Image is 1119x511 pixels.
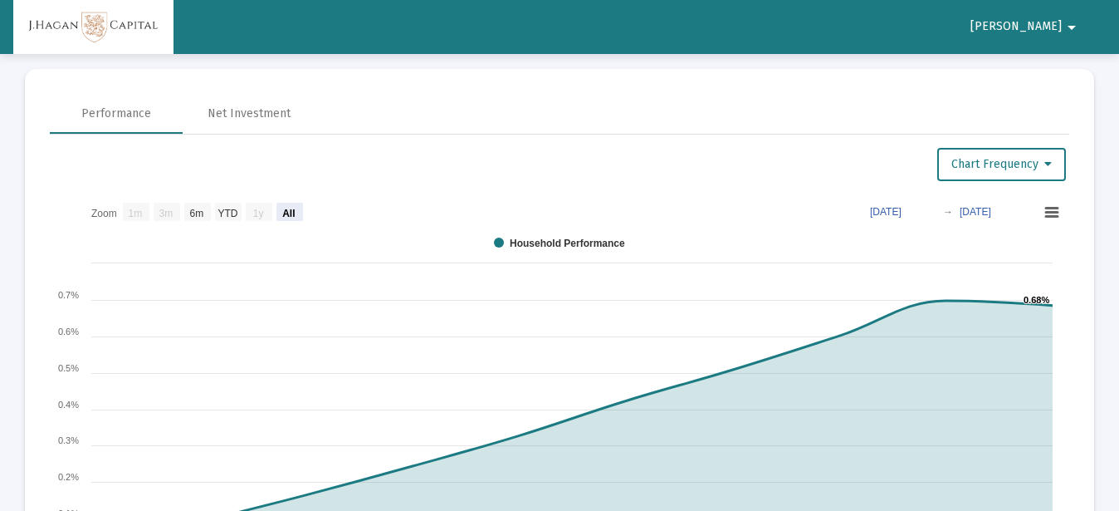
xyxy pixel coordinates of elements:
mat-icon: arrow_drop_down [1062,11,1082,44]
text: [DATE] [960,206,991,218]
text: 0.7% [58,290,79,300]
text: [DATE] [870,206,902,218]
text: Household Performance [510,238,625,249]
text: 3m [159,208,173,219]
text: All [282,208,295,219]
text: → [943,206,953,218]
button: [PERSON_NAME] [950,10,1102,43]
text: 6m [190,208,204,219]
text: 0.68% [1024,295,1049,305]
text: 0.4% [58,400,79,410]
div: Net Investment [208,106,291,122]
text: Zoom [91,208,117,219]
text: YTD [217,208,237,219]
span: Chart Frequency [951,157,1052,171]
img: Dashboard [26,11,161,44]
span: [PERSON_NAME] [970,20,1062,34]
div: Performance [81,106,151,122]
text: 0.2% [58,472,79,482]
text: 0.5% [58,363,79,373]
button: Chart Frequency [937,148,1066,181]
text: 1m [129,208,143,219]
text: 0.3% [58,435,79,445]
text: 0.6% [58,327,79,337]
text: 1y [253,208,264,219]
